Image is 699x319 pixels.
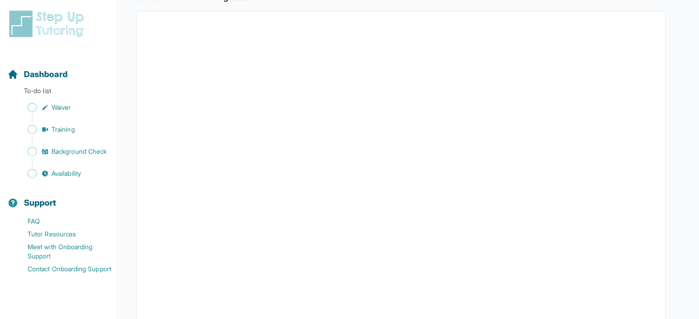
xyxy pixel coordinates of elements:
span: Waiver [51,103,71,112]
span: Training [51,125,75,134]
span: Dashboard [24,68,68,81]
button: Support [4,182,114,213]
a: Dashboard [7,68,68,81]
a: Waiver [7,101,117,114]
span: Support [24,196,57,209]
img: logo [7,9,89,39]
a: Background Check [7,145,117,158]
a: Availability [7,167,117,180]
a: Training [7,123,117,136]
button: Dashboard [4,53,114,84]
p: To-do list [4,86,114,99]
span: Availability [51,169,81,178]
a: Contact Onboarding Support [7,263,117,275]
a: Tutor Resources [7,228,117,241]
span: Background Check [51,147,107,156]
a: FAQ [7,215,117,228]
a: Meet with Onboarding Support [7,241,117,263]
